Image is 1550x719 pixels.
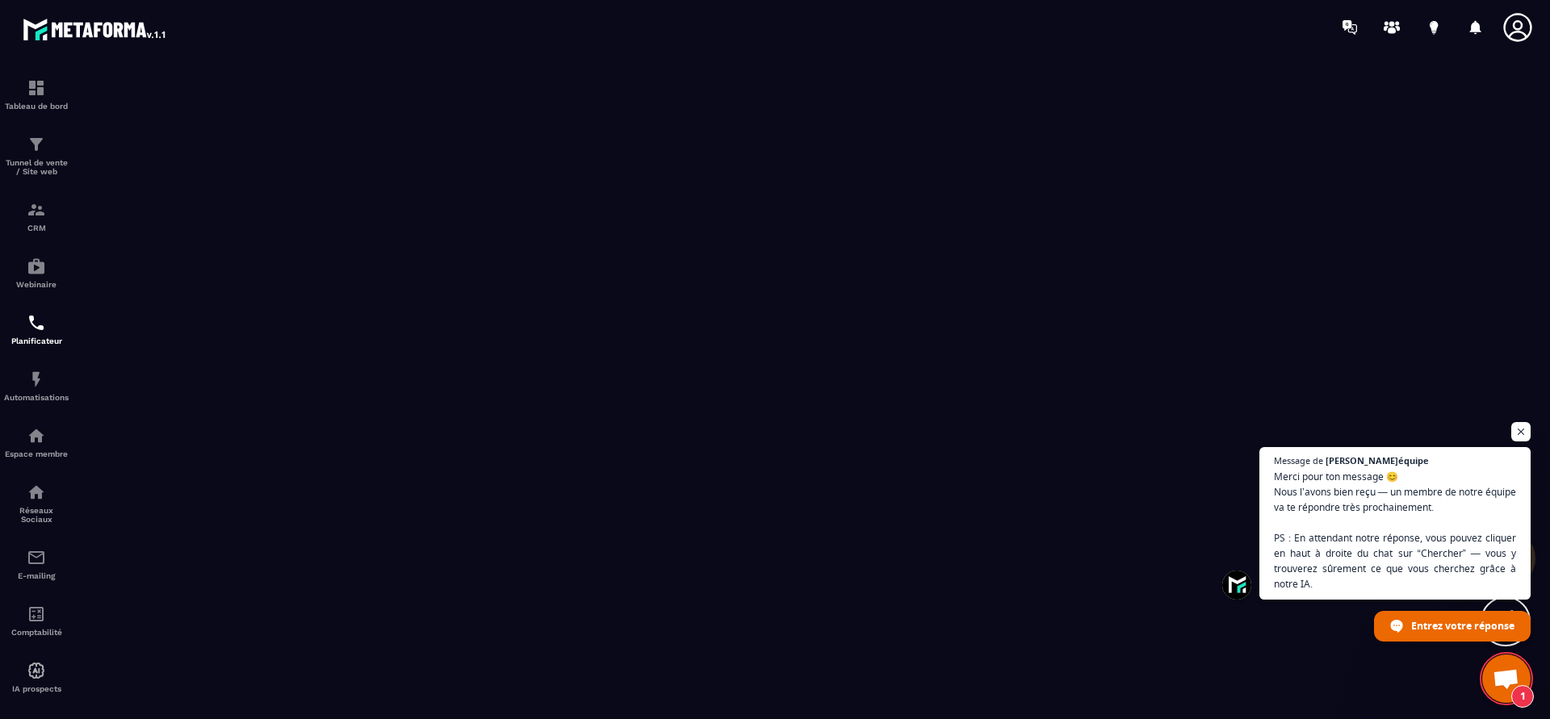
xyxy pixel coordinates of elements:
[4,188,69,245] a: formationformationCRM
[4,337,69,345] p: Planificateur
[1274,469,1516,592] span: Merci pour ton message 😊 Nous l’avons bien reçu — un membre de notre équipe va te répondre très p...
[4,506,69,524] p: Réseaux Sociaux
[4,245,69,301] a: automationsautomationsWebinaire
[4,123,69,188] a: formationformationTunnel de vente / Site web
[27,661,46,680] img: automations
[27,604,46,624] img: accountant
[4,280,69,289] p: Webinaire
[1482,654,1531,703] a: Ouvrir le chat
[1326,456,1429,465] span: [PERSON_NAME]équipe
[27,313,46,332] img: scheduler
[27,426,46,445] img: automations
[1411,612,1514,640] span: Entrez votre réponse
[4,414,69,470] a: automationsautomationsEspace membre
[23,15,168,44] img: logo
[4,393,69,402] p: Automatisations
[4,592,69,649] a: accountantaccountantComptabilité
[4,102,69,111] p: Tableau de bord
[1511,685,1534,708] span: 1
[4,224,69,232] p: CRM
[4,684,69,693] p: IA prospects
[4,66,69,123] a: formationformationTableau de bord
[4,470,69,536] a: social-networksocial-networkRéseaux Sociaux
[4,301,69,357] a: schedulerschedulerPlanificateur
[1274,456,1323,465] span: Message de
[27,78,46,98] img: formation
[4,628,69,637] p: Comptabilité
[27,135,46,154] img: formation
[4,158,69,176] p: Tunnel de vente / Site web
[4,357,69,414] a: automationsautomationsAutomatisations
[4,536,69,592] a: emailemailE-mailing
[27,200,46,219] img: formation
[27,257,46,276] img: automations
[4,571,69,580] p: E-mailing
[27,370,46,389] img: automations
[4,449,69,458] p: Espace membre
[27,548,46,567] img: email
[27,483,46,502] img: social-network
